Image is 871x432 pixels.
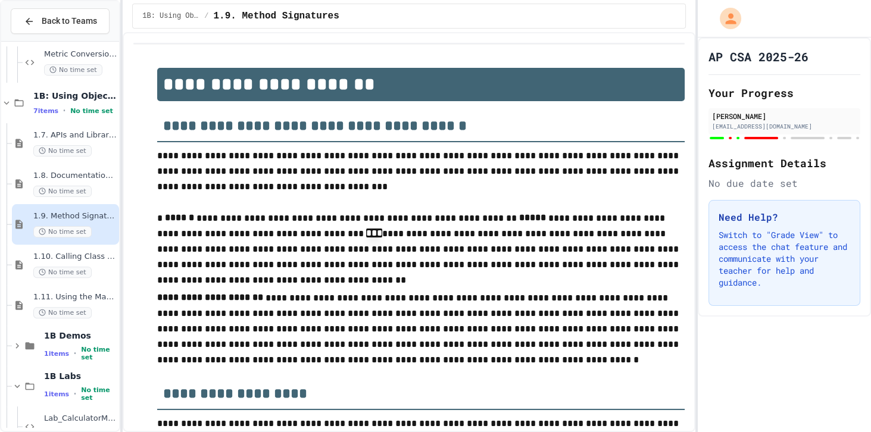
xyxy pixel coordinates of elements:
div: [PERSON_NAME] [712,111,857,121]
span: 1.9. Method Signatures [33,211,117,221]
span: 1B: Using Objects and Methods [142,11,199,21]
span: 1 items [44,390,69,398]
h2: Your Progress [708,84,860,101]
span: No time set [33,267,92,278]
span: No time set [33,145,92,156]
span: 1 items [44,350,69,358]
span: Back to Teams [42,15,97,27]
div: No due date set [708,176,860,190]
h1: AP CSA 2025-26 [708,48,808,65]
span: 1B Demos [44,330,117,341]
span: 1B Labs [44,371,117,381]
span: 1.10. Calling Class Methods [33,252,117,262]
span: No time set [33,186,92,197]
button: Back to Teams [11,8,110,34]
div: [EMAIL_ADDRESS][DOMAIN_NAME] [712,122,857,131]
span: 1B: Using Objects and Methods [33,90,117,101]
span: Lab_CalculatorMethodBuilder [44,414,117,424]
span: 7 items [33,107,58,115]
p: Switch to "Grade View" to access the chat feature and communicate with your teacher for help and ... [719,229,850,289]
span: No time set [81,346,117,361]
span: No time set [33,307,92,318]
span: 1.8. Documentation with Comments and Preconditions [33,171,117,181]
span: 1.7. APIs and Libraries [33,130,117,140]
span: / [204,11,208,21]
span: • [74,349,76,358]
span: 1.9. Method Signatures [213,9,339,23]
div: My Account [707,5,744,32]
span: No time set [33,226,92,237]
span: 1.11. Using the Math Class [33,292,117,302]
span: Metric Conversion Debugger [44,49,117,60]
h3: Need Help? [719,210,850,224]
span: • [63,106,65,115]
span: • [74,389,76,399]
span: No time set [70,107,113,115]
span: No time set [44,64,102,76]
h2: Assignment Details [708,155,860,171]
span: No time set [81,386,117,402]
